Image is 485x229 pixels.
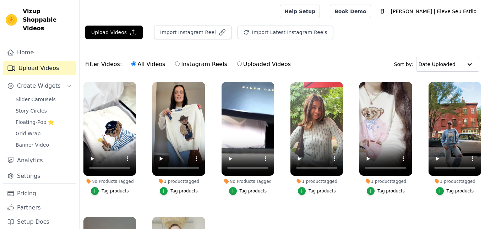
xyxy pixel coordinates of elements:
span: Slider Carousels [16,96,56,103]
a: Home [3,45,76,60]
a: Analytics [3,153,76,168]
button: Upload Videos [85,26,143,39]
div: Tag products [102,188,129,194]
div: Tag products [309,188,336,194]
label: All Videos [131,60,165,69]
div: 1 product tagged [290,179,343,184]
input: All Videos [131,61,136,66]
a: Help Setup [280,5,320,18]
a: Settings [3,169,76,183]
div: Filter Videos: [85,56,295,72]
span: Vizup Shoppable Videos [23,7,73,33]
button: Tag products [367,187,405,195]
a: Story Circles [11,106,76,116]
div: Tag products [447,188,474,194]
div: Tag products [170,188,198,194]
p: [PERSON_NAME] | Eleve Seu Estilo [388,5,479,18]
a: Banner Video [11,140,76,150]
a: Setup Docs [3,215,76,229]
label: Instagram Reels [175,60,227,69]
button: Tag products [91,187,129,195]
a: Partners [3,201,76,215]
button: Tag products [298,187,336,195]
div: No Products Tagged [222,179,274,184]
button: Import Latest Instagram Reels [238,26,333,39]
div: Sort by: [394,57,480,72]
a: Floating-Pop ⭐ [11,117,76,127]
button: Import Instagram Reel [154,26,232,39]
label: Uploaded Videos [237,60,291,69]
span: Grid Wrap [16,130,40,137]
img: Vizup [6,14,17,26]
div: 1 product tagged [359,179,412,184]
button: Tag products [229,187,267,195]
input: Uploaded Videos [237,61,242,66]
div: Tag products [377,188,405,194]
a: Grid Wrap [11,129,76,138]
button: B [PERSON_NAME] | Eleve Seu Estilo [377,5,479,18]
input: Instagram Reels [175,61,180,66]
a: Pricing [3,186,76,201]
div: Tag products [240,188,267,194]
text: B [380,8,385,15]
div: 1 product tagged [429,179,481,184]
div: 1 product tagged [152,179,205,184]
button: Tag products [436,187,474,195]
span: Banner Video [16,141,49,148]
span: Create Widgets [17,82,61,90]
a: Upload Videos [3,61,76,75]
a: Slider Carousels [11,94,76,104]
div: No Products Tagged [83,179,136,184]
a: Book Demo [330,5,371,18]
button: Tag products [160,187,198,195]
button: Create Widgets [3,79,76,93]
span: Story Circles [16,107,47,114]
span: Floating-Pop ⭐ [16,119,54,126]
